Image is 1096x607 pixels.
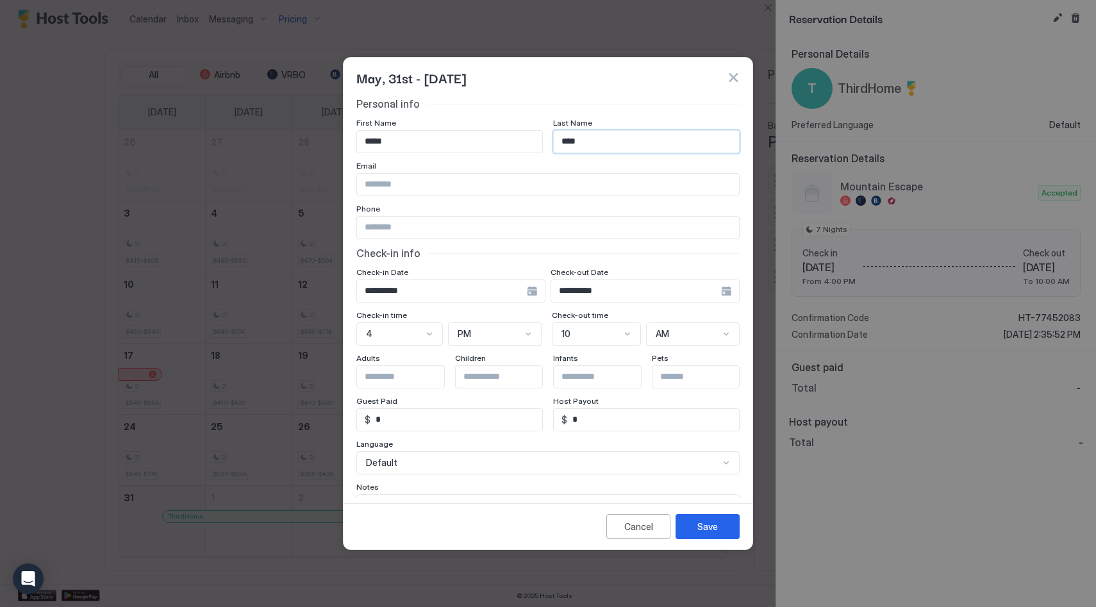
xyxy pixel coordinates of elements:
[458,328,471,340] span: PM
[356,118,396,128] span: First Name
[356,247,420,260] span: Check-in info
[370,409,542,431] input: Input Field
[551,280,721,302] input: Input Field
[554,131,739,153] input: Input Field
[357,366,462,388] input: Input Field
[356,97,420,110] span: Personal info
[552,310,608,320] span: Check-out time
[606,514,670,539] button: Cancel
[551,267,608,277] span: Check-out Date
[357,280,527,302] input: Input Field
[561,328,570,340] span: 10
[652,366,758,388] input: Input Field
[455,353,486,363] span: Children
[356,353,380,363] span: Adults
[553,118,592,128] span: Last Name
[357,131,542,153] input: Input Field
[561,414,567,426] span: $
[356,161,376,170] span: Email
[357,217,739,238] input: Input Field
[356,68,466,87] span: May, 31st - [DATE]
[697,520,718,533] div: Save
[652,353,668,363] span: Pets
[356,482,379,492] span: Notes
[356,204,380,213] span: Phone
[456,366,561,388] input: Input Field
[357,495,739,558] textarea: Input Field
[656,328,669,340] span: AM
[365,414,370,426] span: $
[366,328,372,340] span: 4
[676,514,740,539] button: Save
[567,409,739,431] input: Input Field
[553,353,578,363] span: Infants
[356,396,397,406] span: Guest Paid
[553,396,599,406] span: Host Payout
[366,457,397,469] span: Default
[357,174,739,195] input: Input Field
[356,310,407,320] span: Check-in time
[356,267,408,277] span: Check-in Date
[554,366,659,388] input: Input Field
[624,520,653,533] div: Cancel
[13,563,44,594] div: Open Intercom Messenger
[356,439,393,449] span: Language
